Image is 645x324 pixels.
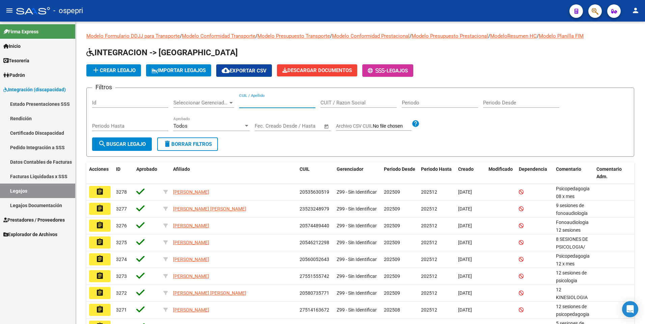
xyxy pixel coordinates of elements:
button: -Legajos [362,64,413,77]
span: Tesorería [3,57,29,64]
datatable-header-cell: Gerenciador [334,162,381,184]
span: Crear Legajo [92,67,136,73]
button: Exportar CSV [216,64,272,77]
datatable-header-cell: Periodo Hasta [418,162,455,184]
span: [PERSON_NAME] [173,307,209,313]
span: 27551555742 [300,273,329,279]
datatable-header-cell: Comentario [553,162,594,184]
span: [PERSON_NAME] [173,257,209,262]
span: Seleccionar Gerenciador [173,100,228,106]
a: Modelo Presupuesto Prestacional [412,33,488,39]
span: Inicio [3,42,21,50]
span: Archivo CSV CUIL [336,123,373,129]
a: Modelo Presupuesto Transporte [257,33,330,39]
span: 202512 [421,290,437,296]
span: Comentario [556,166,581,172]
span: [DATE] [458,290,472,296]
mat-icon: assignment [96,204,104,213]
datatable-header-cell: CUIL [297,162,334,184]
span: Z99 - Sin Identificar [337,290,377,296]
span: Acciones [89,166,109,172]
div: Open Intercom Messenger [622,301,638,317]
span: 202509 [384,206,400,212]
span: CUIL [300,166,310,172]
span: Comentario Adm. [596,166,622,180]
span: Modificado [488,166,513,172]
span: 20574489440 [300,223,329,228]
span: 202512 [421,307,437,313]
button: Open calendar [323,123,331,130]
span: [PERSON_NAME] [173,223,209,228]
input: Fecha fin [288,123,321,129]
input: Fecha inicio [255,123,282,129]
span: Gerenciador [337,166,363,172]
mat-icon: assignment [96,255,104,263]
mat-icon: assignment [96,221,104,229]
span: Fonoaudiologia 12 sesiones septiembre/diciembre 2025 Lic. Castillo Carla [556,220,595,256]
span: 202512 [421,240,437,245]
span: 3272 [116,290,127,296]
span: Z99 - Sin Identificar [337,223,377,228]
span: 27514163672 [300,307,329,313]
datatable-header-cell: Comentario Adm. [594,162,634,184]
mat-icon: help [412,120,420,128]
mat-icon: assignment [96,238,104,246]
span: Firma Express [3,28,38,35]
span: Explorador de Archivos [3,231,57,238]
span: 23523248979 [300,206,329,212]
a: Modelo Formulario DDJJ para Transporte [86,33,180,39]
span: Exportar CSV [222,68,267,74]
span: [PERSON_NAME] [173,240,209,245]
span: - ospepri [53,3,83,18]
span: [DATE] [458,307,472,313]
a: Modelo Conformidad Prestacional [332,33,410,39]
span: 3276 [116,223,127,228]
span: [DATE] [458,273,472,279]
span: [DATE] [458,206,472,212]
span: 202509 [384,273,400,279]
span: 8 SESIONES DE PSICOLOGIA/ RUIZ M FERNANDA/ SEP A DIC 8 SESIONES DE PSICOPEDAGOGIA / CONSTANZA SAE... [556,236,596,303]
span: Periodo Desde [384,166,415,172]
datatable-header-cell: Aprobado [134,162,161,184]
span: 202509 [384,257,400,262]
button: Borrar Filtros [157,137,218,151]
span: Periodo Hasta [421,166,452,172]
a: Modelo Conformidad Transporte [182,33,255,39]
mat-icon: cloud_download [222,66,230,74]
mat-icon: menu [5,6,13,14]
button: Crear Legajo [86,64,141,76]
span: 202512 [421,189,437,195]
button: Buscar Legajo [92,137,152,151]
mat-icon: add [92,66,100,74]
span: 202509 [384,290,400,296]
span: [PERSON_NAME] [PERSON_NAME] [173,290,246,296]
span: Psicopedagogia 12 x mes septiembre/diciembre2025 Lic. Bustos Juliana [556,253,595,289]
mat-icon: assignment [96,305,104,314]
mat-icon: delete [163,140,171,148]
span: Z99 - Sin Identificar [337,257,377,262]
button: IMPORTAR LEGAJOS [146,64,211,76]
span: 202509 [384,240,400,245]
span: 20535630519 [300,189,329,195]
span: IMPORTAR LEGAJOS [151,67,206,73]
span: 202512 [421,223,437,228]
span: [PERSON_NAME] [173,189,209,195]
mat-icon: assignment [96,272,104,280]
span: 202509 [384,223,400,228]
input: Archivo CSV CUIL [373,123,412,129]
mat-icon: assignment [96,289,104,297]
span: ID [116,166,120,172]
span: Todos [173,123,188,129]
span: Z99 - Sin Identificar [337,307,377,313]
mat-icon: search [98,140,106,148]
span: [DATE] [458,223,472,228]
span: 20580735771 [300,290,329,296]
datatable-header-cell: Dependencia [516,162,553,184]
span: 202509 [384,189,400,195]
span: 3277 [116,206,127,212]
span: Afiliado [173,166,190,172]
button: Descargar Documentos [277,64,357,76]
mat-icon: assignment [96,188,104,196]
mat-icon: person [632,6,640,14]
span: [PERSON_NAME] [173,273,209,279]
